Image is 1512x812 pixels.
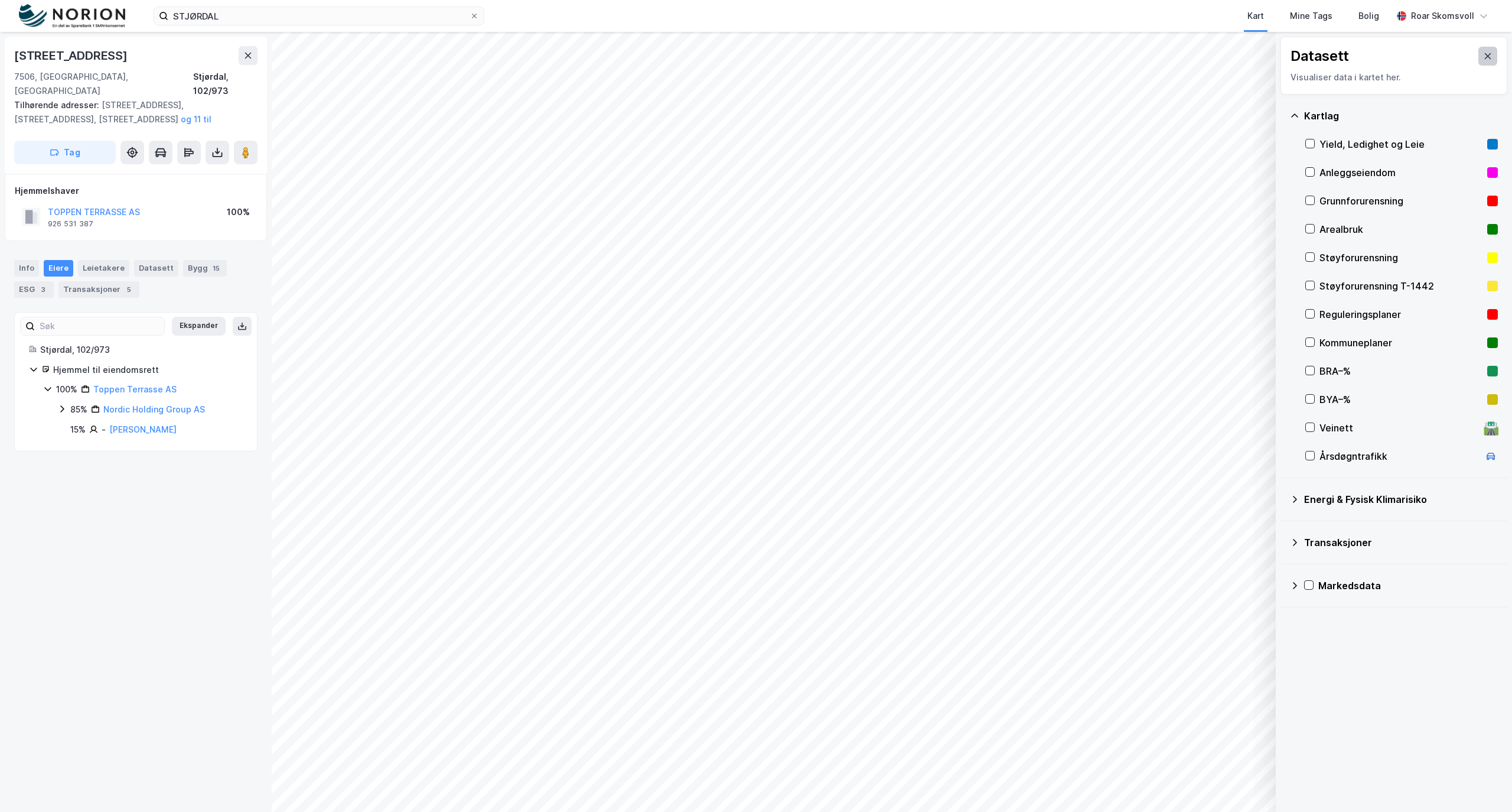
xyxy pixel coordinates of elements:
[1453,755,1512,812] iframe: Chat Widget
[53,363,243,377] div: Hjemmel til eiendomsrett
[1483,420,1499,436] div: 🛣️
[1319,165,1482,180] div: Anleggseiendom
[1319,194,1482,208] div: Grunnforurensning
[103,404,205,414] a: Nordic Holding Group AS
[1291,70,1497,85] div: Visualiser data i kartet her.
[14,98,248,126] div: [STREET_ADDRESS], [STREET_ADDRESS], [STREET_ADDRESS]
[14,260,39,277] div: Info
[70,402,87,417] div: 85%
[1318,579,1498,593] div: Markedsdata
[48,219,93,229] div: 926 531 387
[44,260,73,277] div: Eiere
[14,70,193,98] div: 7506, [GEOGRAPHIC_DATA], [GEOGRAPHIC_DATA]
[1319,449,1479,463] div: Årsdøgntrafikk
[1319,251,1482,265] div: Støyforurensning
[1247,9,1264,23] div: Kart
[1319,222,1482,236] div: Arealbruk
[56,382,77,397] div: 100%
[1319,307,1482,321] div: Reguleringsplaner
[14,281,54,298] div: ESG
[1319,336,1482,350] div: Kommuneplaner
[1411,9,1474,23] div: Roar Skomsvoll
[193,70,258,98] div: Stjørdal, 102/973
[172,317,226,336] button: Ekspander
[168,7,470,25] input: Søk på adresse, matrikkel, gårdeiere, leietakere eller personer
[1319,392,1482,407] div: BYA–%
[15,184,257,198] div: Hjemmelshaver
[14,46,130,65] div: [STREET_ADDRESS]
[1304,109,1498,123] div: Kartlag
[58,281,139,298] div: Transaksjoner
[37,284,49,295] div: 3
[1319,364,1482,378] div: BRA–%
[19,4,125,28] img: norion-logo.80e7a08dc31c2e691866.png
[78,260,129,277] div: Leietakere
[1319,137,1482,151] div: Yield, Ledighet og Leie
[183,260,227,277] div: Bygg
[102,423,106,437] div: -
[1290,9,1332,23] div: Mine Tags
[70,423,86,437] div: 15%
[35,317,164,335] input: Søk
[93,384,177,394] a: Toppen Terrasse AS
[14,141,116,164] button: Tag
[227,205,250,219] div: 100%
[109,424,177,434] a: [PERSON_NAME]
[40,343,243,357] div: Stjørdal, 102/973
[1358,9,1379,23] div: Bolig
[1291,47,1349,66] div: Datasett
[1319,421,1479,435] div: Veinett
[134,260,178,277] div: Datasett
[1304,492,1498,506] div: Energi & Fysisk Klimarisiko
[14,100,102,110] span: Tilhørende adresser:
[1304,535,1498,550] div: Transaksjoner
[210,262,222,274] div: 15
[123,284,135,295] div: 5
[1319,279,1482,293] div: Støyforurensning T-1442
